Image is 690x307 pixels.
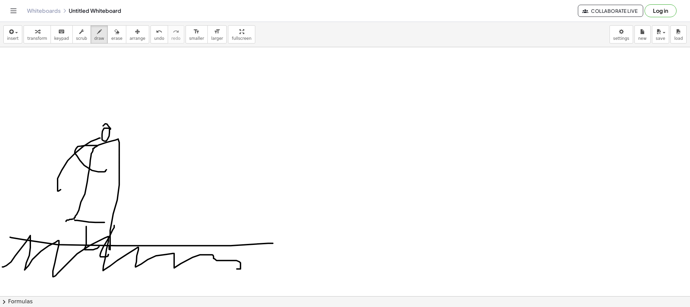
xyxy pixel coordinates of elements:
[130,36,145,41] span: arrange
[154,36,164,41] span: undo
[94,36,104,41] span: draw
[207,25,227,44] button: format_sizelarger
[91,25,108,44] button: draw
[76,36,87,41] span: scrub
[186,25,208,44] button: format_sizesmaller
[111,36,122,41] span: erase
[107,25,126,44] button: erase
[126,25,149,44] button: arrange
[610,25,633,44] button: settings
[7,36,19,41] span: insert
[51,25,73,44] button: keyboardkeypad
[645,4,677,17] button: Log in
[156,28,162,36] i: undo
[8,5,19,16] button: Toggle navigation
[171,36,180,41] span: redo
[27,36,47,41] span: transform
[168,25,184,44] button: redoredo
[634,25,651,44] button: new
[584,8,637,14] span: Collaborate Live
[670,25,687,44] button: load
[189,36,204,41] span: smaller
[151,25,168,44] button: undoundo
[24,25,51,44] button: transform
[674,36,683,41] span: load
[72,25,91,44] button: scrub
[228,25,255,44] button: fullscreen
[214,28,220,36] i: format_size
[232,36,251,41] span: fullscreen
[3,25,22,44] button: insert
[193,28,200,36] i: format_size
[656,36,665,41] span: save
[578,5,643,17] button: Collaborate Live
[211,36,223,41] span: larger
[54,36,69,41] span: keypad
[638,36,647,41] span: new
[652,25,669,44] button: save
[27,7,61,14] a: Whiteboards
[58,28,65,36] i: keyboard
[613,36,629,41] span: settings
[173,28,179,36] i: redo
